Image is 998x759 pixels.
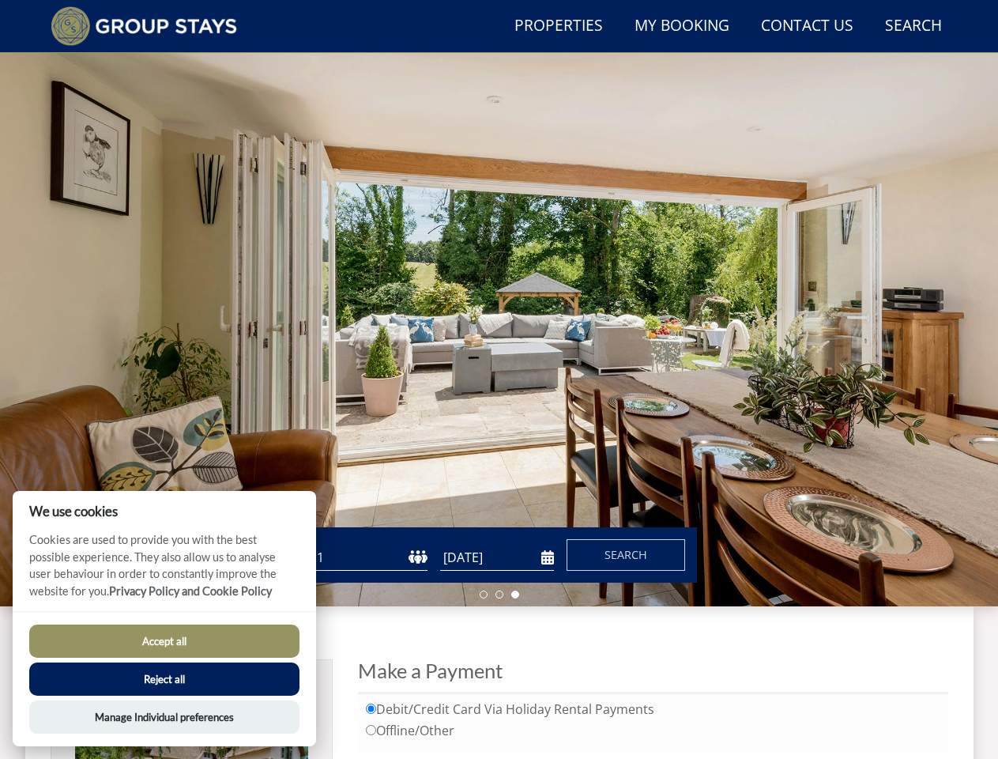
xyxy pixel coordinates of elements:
input: Arrival Date [440,545,554,571]
a: Privacy Policy and Cookie Policy [109,584,272,598]
a: Contact Us [755,9,860,44]
button: Reject all [29,663,299,696]
h2: We use cookies [13,504,316,519]
label: Offline/Other [366,723,940,738]
a: Search [879,9,948,44]
button: Manage Individual preferences [29,700,299,734]
a: My Booking [628,9,736,44]
a: Properties [508,9,609,44]
input: Debit/Credit Card Via Holiday Rental Payments [366,704,376,714]
label: Debit/Credit Card Via Holiday Rental Payments [366,702,940,717]
button: Search [567,539,685,571]
button: Accept all [29,625,299,658]
p: Cookies are used to provide you with the best possible experience. They also allow us to analyse ... [13,531,316,611]
input: Offline/Other [366,725,376,735]
h1: G1381 [51,619,948,647]
span: Search [604,547,647,562]
h2: Make a Payment [358,659,948,682]
img: Group Stays [51,6,238,46]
